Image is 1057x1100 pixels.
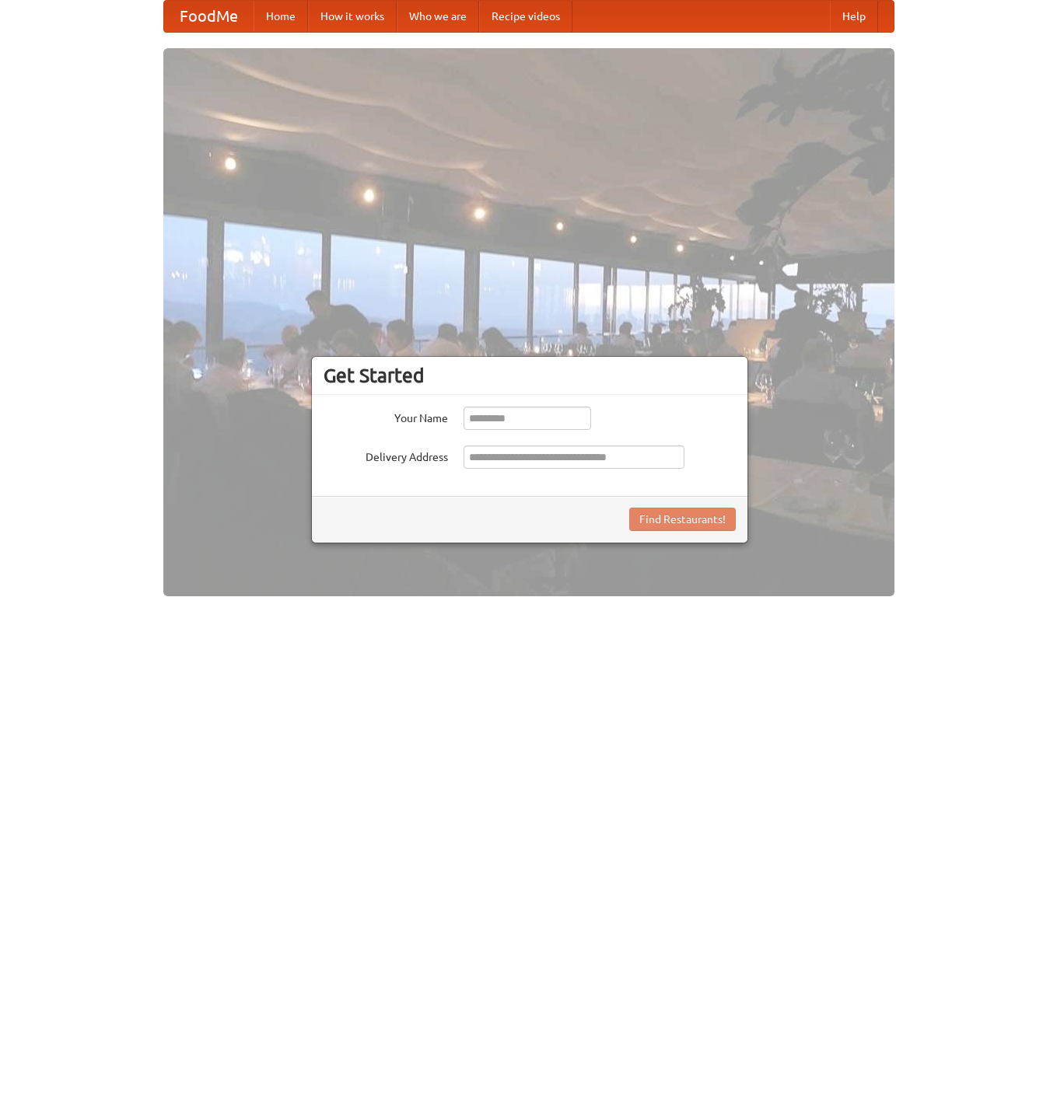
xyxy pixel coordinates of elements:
[254,1,308,32] a: Home
[324,364,736,387] h3: Get Started
[397,1,479,32] a: Who we are
[629,508,736,531] button: Find Restaurants!
[479,1,572,32] a: Recipe videos
[164,1,254,32] a: FoodMe
[324,407,448,426] label: Your Name
[830,1,878,32] a: Help
[324,445,448,465] label: Delivery Address
[308,1,397,32] a: How it works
